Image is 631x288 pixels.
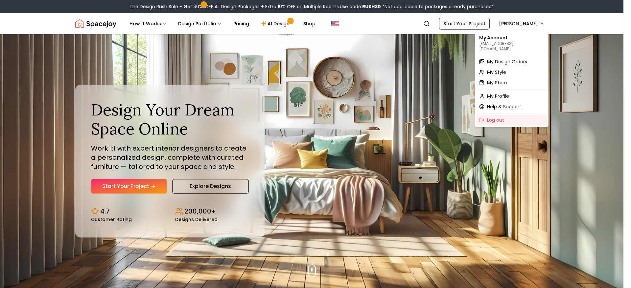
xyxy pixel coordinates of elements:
[124,17,321,30] nav: Main
[487,58,527,65] span: My Design Orders
[477,56,547,67] a: My Design Orders
[298,17,321,30] a: Shop
[381,3,494,10] span: *Not applicable to packages already purchased*
[362,3,381,10] b: RUSH30
[175,217,218,222] small: Designs Delivered
[124,17,172,30] button: How It Works
[91,201,249,222] div: Design stats
[487,69,506,75] span: My Style
[331,20,339,28] img: United States
[487,79,507,86] span: My Store
[477,67,547,77] a: My Style
[172,179,249,194] a: Explore Designs
[340,3,381,10] span: Use code:
[91,217,132,222] small: Customer Rating
[479,41,544,51] p: [EMAIL_ADDRESS][DOMAIN_NAME]
[495,18,549,30] button: [PERSON_NAME]
[477,101,547,112] a: Help & Support
[184,207,216,216] p: 200,000+
[129,3,494,10] div: The Design Rush Sale – Get 30% OFF All Design Packages + Extra 10% OFF on Multiple Rooms.
[487,117,504,123] span: Log out
[477,32,547,53] div: My Account
[477,77,547,88] a: My Store
[487,93,509,99] span: My Profile
[75,17,116,30] a: Spacejoy
[75,17,116,30] img: Spacejoy Logo
[173,17,227,30] button: Design Portfolio
[487,103,521,110] span: Help & Support
[475,31,549,127] div: [PERSON_NAME]
[91,179,167,194] a: Start Your Project
[100,207,110,216] p: 4.7
[439,18,490,30] a: Start Your Project
[228,17,254,30] a: Pricing
[256,17,297,30] a: AI Design
[91,144,249,171] p: Work 1:1 with expert interior designers to create a personalized design, complete with curated fu...
[91,100,249,138] h1: Design Your Dream Space Online
[477,91,547,101] a: My Profile
[75,13,549,34] nav: Global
